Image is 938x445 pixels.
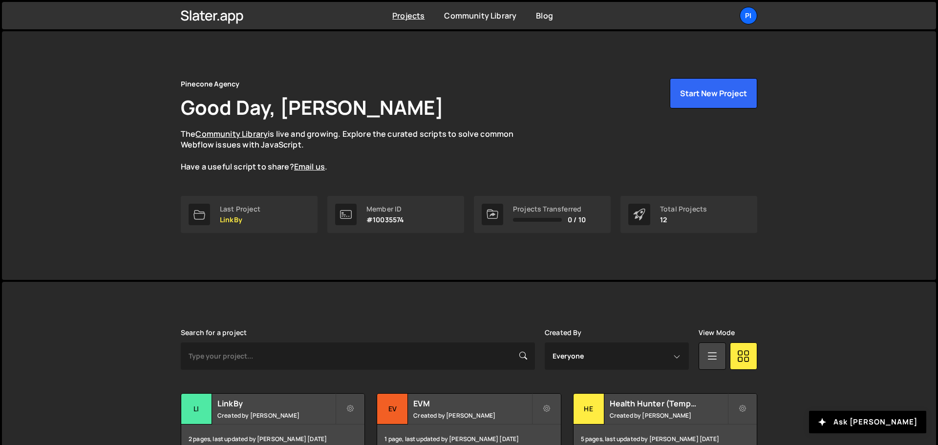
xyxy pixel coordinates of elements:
a: Community Library [195,128,268,139]
button: Start New Project [670,78,757,108]
h2: LinkBy [217,398,335,409]
small: Created by [PERSON_NAME] [610,411,727,420]
div: Member ID [366,205,404,213]
a: Projects [392,10,425,21]
p: 12 [660,216,707,224]
div: He [574,394,604,424]
a: Email us [294,161,325,172]
a: Pi [740,7,757,24]
a: Community Library [444,10,516,21]
div: Pinecone Agency [181,78,239,90]
a: Last Project LinkBy [181,196,318,233]
div: Last Project [220,205,260,213]
div: EV [377,394,408,424]
h2: EVM [413,398,531,409]
div: Li [181,394,212,424]
small: Created by [PERSON_NAME] [217,411,335,420]
div: Projects Transferred [513,205,586,213]
p: The is live and growing. Explore the curated scripts to solve common Webflow issues with JavaScri... [181,128,533,172]
p: #10035574 [366,216,404,224]
h1: Good Day, [PERSON_NAME] [181,94,444,121]
small: Created by [PERSON_NAME] [413,411,531,420]
a: Blog [536,10,553,21]
label: Search for a project [181,329,247,337]
p: LinkBy [220,216,260,224]
h2: Health Hunter (Temporary) [610,398,727,409]
input: Type your project... [181,342,535,370]
label: Created By [545,329,582,337]
button: Ask [PERSON_NAME] [809,411,926,433]
label: View Mode [699,329,735,337]
span: 0 / 10 [568,216,586,224]
div: Total Projects [660,205,707,213]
